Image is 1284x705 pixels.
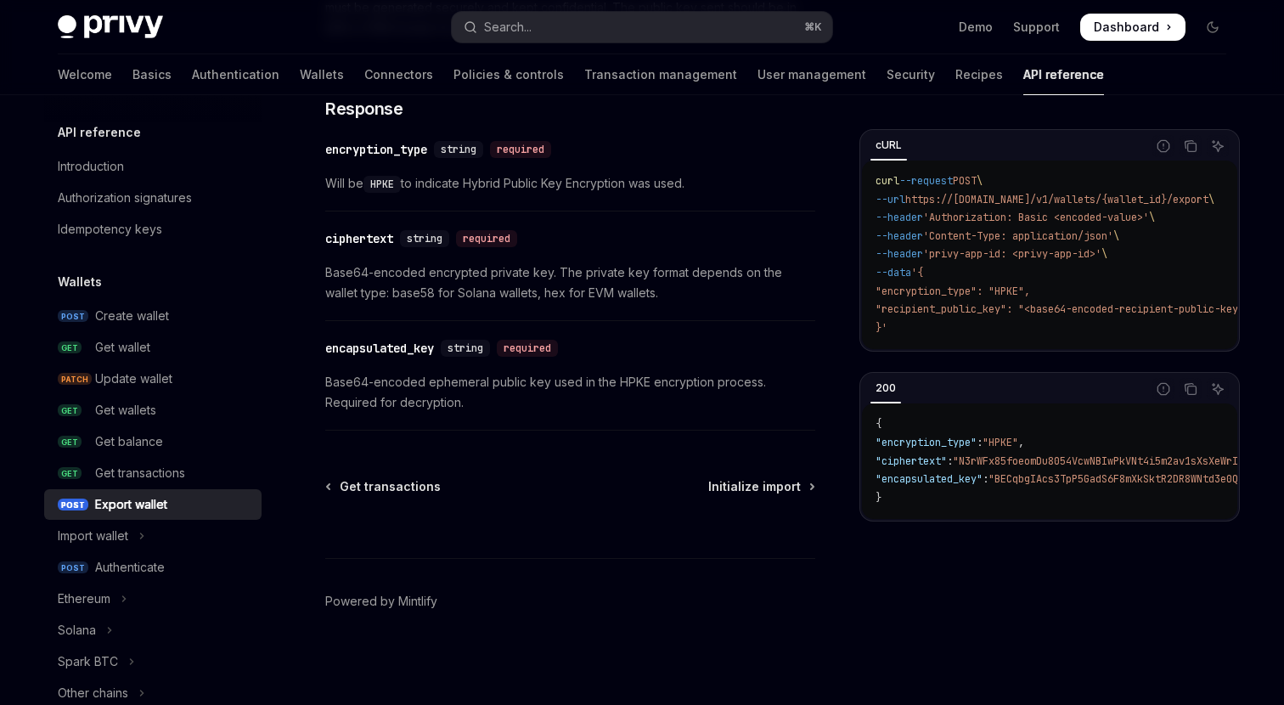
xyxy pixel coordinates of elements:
[804,20,822,34] span: ⌘ K
[58,272,102,292] h5: Wallets
[44,214,262,245] a: Idempotency keys
[1023,54,1104,95] a: API reference
[95,463,185,483] div: Get transactions
[95,337,150,358] div: Get wallet
[95,369,172,389] div: Update wallet
[325,340,434,357] div: encapsulated_key
[1208,193,1214,206] span: \
[58,188,192,208] div: Authorization signatures
[1152,135,1174,157] button: Report incorrect code
[58,589,110,609] div: Ethereum
[407,232,442,245] span: string
[325,141,427,158] div: encryption_type
[363,176,401,193] code: HPKE
[453,54,564,95] a: Policies & controls
[757,54,866,95] a: User management
[58,373,92,386] span: PATCH
[876,436,977,449] span: "encryption_type"
[44,301,262,331] a: POSTCreate wallet
[192,54,279,95] a: Authentication
[44,552,262,583] a: POSTAuthenticate
[876,229,923,243] span: --header
[325,262,815,303] span: Base64-encoded encrypted private key. The private key format depends on the wallet type: base58 f...
[44,615,262,646] button: Toggle Solana section
[923,229,1113,243] span: 'Content-Type: application/json'
[1199,14,1226,41] button: Toggle dark mode
[58,54,112,95] a: Welcome
[58,683,128,703] div: Other chains
[876,247,923,261] span: --header
[1018,436,1024,449] span: ,
[953,174,977,188] span: POST
[887,54,935,95] a: Security
[1207,378,1229,400] button: Ask AI
[58,310,88,323] span: POST
[58,526,128,546] div: Import wallet
[448,341,483,355] span: string
[708,478,814,495] a: Initialize import
[708,478,801,495] span: Initialize import
[44,489,262,520] a: POSTExport wallet
[923,211,1149,224] span: 'Authorization: Basic <encoded-value>'
[876,454,947,468] span: "ciphertext"
[325,97,403,121] span: Response
[58,561,88,574] span: POST
[876,266,911,279] span: --data
[58,156,124,177] div: Introduction
[911,266,923,279] span: '{
[584,54,737,95] a: Transaction management
[44,332,262,363] a: GETGet wallet
[876,174,899,188] span: curl
[58,620,96,640] div: Solana
[876,472,983,486] span: "encapsulated_key"
[1152,378,1174,400] button: Report incorrect code
[452,12,832,42] button: Open search
[95,431,163,452] div: Get balance
[58,499,88,511] span: POST
[95,494,167,515] div: Export wallet
[876,321,887,335] span: }'
[95,557,165,578] div: Authenticate
[58,467,82,480] span: GET
[58,219,162,240] div: Idempotency keys
[876,193,905,206] span: --url
[876,302,1250,316] span: "recipient_public_key": "<base64-encoded-recipient-public-key>"
[923,247,1101,261] span: 'privy-app-id: <privy-app-id>'
[484,17,532,37] div: Search...
[1094,19,1159,36] span: Dashboard
[983,472,988,486] span: :
[44,646,262,677] button: Toggle Spark BTC section
[977,436,983,449] span: :
[95,306,169,326] div: Create wallet
[1080,14,1185,41] a: Dashboard
[44,151,262,182] a: Introduction
[132,54,172,95] a: Basics
[44,364,262,394] a: PATCHUpdate wallet
[58,404,82,417] span: GET
[44,183,262,213] a: Authorization signatures
[58,651,118,672] div: Spark BTC
[325,372,815,413] span: Base64-encoded ephemeral public key used in the HPKE encryption process. Required for decryption.
[44,521,262,551] button: Toggle Import wallet section
[983,436,1018,449] span: "HPKE"
[58,436,82,448] span: GET
[876,285,1030,298] span: "encryption_type": "HPKE",
[441,143,476,156] span: string
[1149,211,1155,224] span: \
[959,19,993,36] a: Demo
[899,174,953,188] span: --request
[1207,135,1229,157] button: Ask AI
[325,593,437,610] a: Powered by Mintlify
[490,141,551,158] div: required
[340,478,441,495] span: Get transactions
[364,54,433,95] a: Connectors
[955,54,1003,95] a: Recipes
[876,491,881,505] span: }
[876,417,881,431] span: {
[876,211,923,224] span: --header
[58,122,141,143] h5: API reference
[870,135,907,155] div: cURL
[977,174,983,188] span: \
[44,426,262,457] a: GETGet balance
[947,454,953,468] span: :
